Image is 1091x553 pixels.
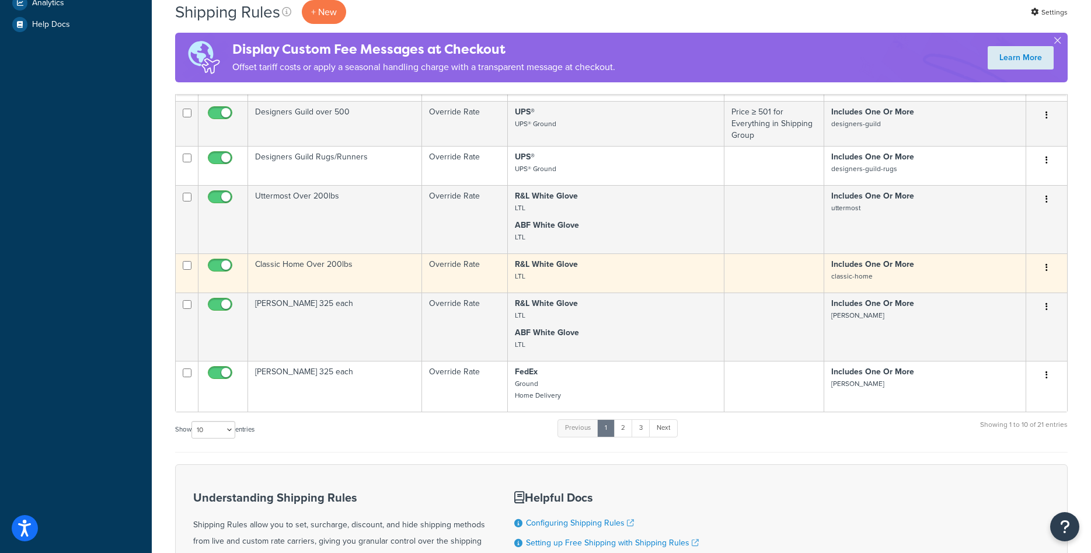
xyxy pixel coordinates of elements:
h3: Helpful Docs [514,491,706,504]
td: [PERSON_NAME] 325 each [248,361,422,412]
td: Override Rate [422,146,508,185]
small: [PERSON_NAME] [831,310,884,321]
small: designers-guild-rugs [831,164,897,174]
strong: ABF White Glove [515,326,579,339]
strong: Includes One Or More [831,151,914,163]
strong: R&L White Glove [515,297,578,309]
a: Next [649,419,678,437]
h4: Display Custom Fee Messages at Checkout [232,40,615,59]
a: Learn More [988,46,1054,69]
span: Help Docs [32,20,70,30]
small: LTL [515,203,525,213]
a: 3 [632,419,650,437]
td: Uttermost Over 200lbs [248,185,422,253]
td: Override Rate [422,293,508,361]
td: Designers Guild over 500 [248,101,422,146]
small: classic-home [831,271,873,281]
h3: Understanding Shipping Rules [193,491,485,504]
a: Previous [557,419,598,437]
td: Override Rate [422,253,508,293]
a: 1 [597,419,615,437]
small: [PERSON_NAME] [831,378,884,389]
strong: ABF White Glove [515,219,579,231]
small: UPS® Ground [515,119,556,129]
td: [PERSON_NAME] 325 each [248,293,422,361]
select: Showentries [191,421,235,439]
strong: Includes One Or More [831,190,914,202]
td: Override Rate [422,185,508,253]
td: Price ≥ 501 for Everything in Shipping Group [724,101,824,146]
small: Ground Home Delivery [515,378,561,401]
strong: Includes One Or More [831,258,914,270]
button: Open Resource Center [1050,512,1079,541]
td: Designers Guild Rugs/Runners [248,146,422,185]
strong: Includes One Or More [831,297,914,309]
small: uttermost [831,203,860,213]
a: Configuring Shipping Rules [526,517,634,529]
small: LTL [515,232,525,242]
small: designers-guild [831,119,881,129]
small: LTL [515,271,525,281]
div: Showing 1 to 10 of 21 entries [980,418,1068,443]
td: Classic Home Over 200lbs [248,253,422,293]
p: Offset tariff costs or apply a seasonal handling charge with a transparent message at checkout. [232,59,615,75]
a: 2 [614,419,633,437]
strong: R&L White Glove [515,190,578,202]
strong: FedEx [515,366,538,378]
a: Help Docs [9,14,143,35]
small: LTL [515,310,525,321]
strong: Includes One Or More [831,366,914,378]
small: LTL [515,339,525,350]
img: duties-banner-06bc72dcb5fe05cb3f9472aba00be2ae8eb53ab6f0d8bb03d382ba314ac3c341.png [175,33,232,82]
a: Setting up Free Shipping with Shipping Rules [526,537,699,549]
td: Override Rate [422,361,508,412]
strong: UPS® [515,151,535,163]
strong: Includes One Or More [831,106,914,118]
td: Override Rate [422,101,508,146]
strong: UPS® [515,106,535,118]
h1: Shipping Rules [175,1,280,23]
label: Show entries [175,421,255,439]
a: Settings [1031,4,1068,20]
small: UPS® Ground [515,164,556,174]
strong: R&L White Glove [515,258,578,270]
